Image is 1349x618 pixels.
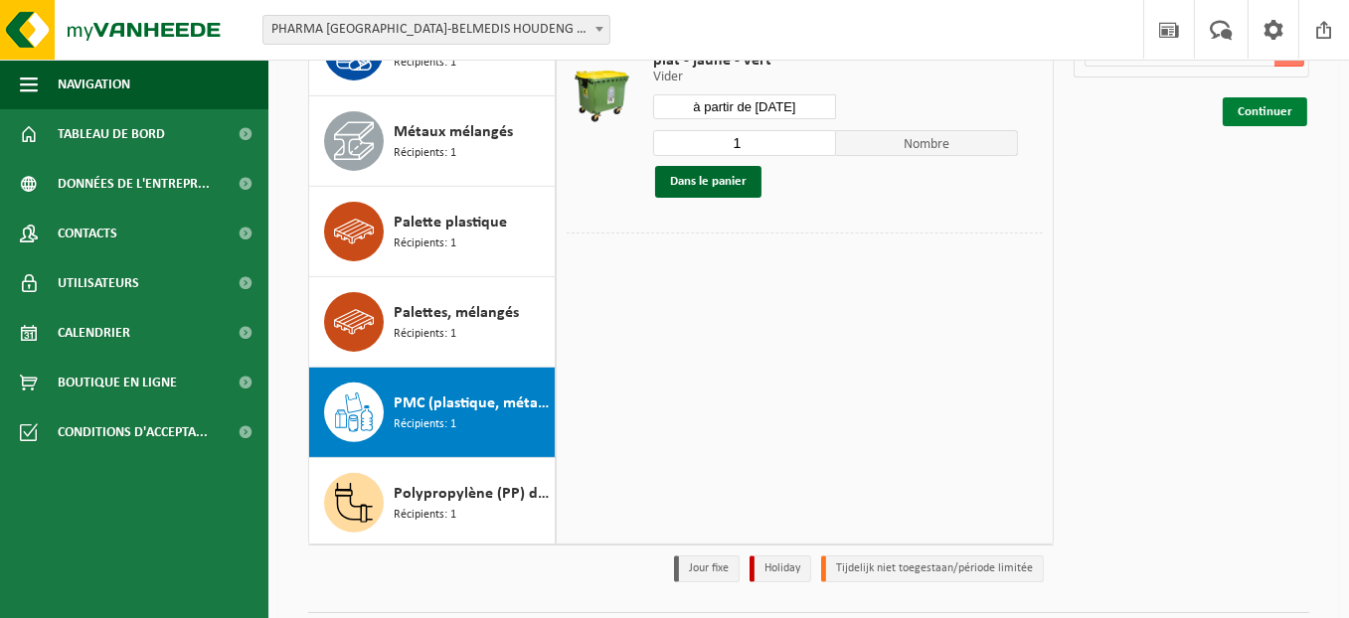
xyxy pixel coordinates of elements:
span: Navigation [58,60,130,109]
span: Nombre [836,130,1019,156]
span: Récipients: 1 [394,234,456,253]
span: Récipients: 1 [394,415,456,434]
li: Tijdelijk niet toegestaan/période limitée [821,555,1044,582]
p: Vider [653,71,1018,84]
input: Sélectionnez date [653,94,836,119]
span: Récipients: 1 [394,144,456,163]
span: PHARMA BELGIUM-BELMEDIS HOUDENG - HOUDENG-AIMERIES [262,15,610,45]
span: Utilisateurs [58,258,139,308]
button: PMC (plastique, métal, carton boisson) (industriel) Récipients: 1 [309,368,556,458]
button: Palettes, mélangés Récipients: 1 [309,277,556,368]
span: Récipients: 1 [394,54,456,73]
button: Palette plastique Récipients: 1 [309,187,556,277]
button: Polypropylène (PP) dur, coloré Récipients: 1 [309,458,556,547]
span: PMC (plastique, métal, carton boisson) (industriel) [394,391,550,415]
button: Dans le panier [655,166,761,198]
span: PHARMA BELGIUM-BELMEDIS HOUDENG - HOUDENG-AIMERIES [263,16,609,44]
li: Jour fixe [674,555,740,582]
span: Polypropylène (PP) dur, coloré [394,482,550,506]
span: Tableau de bord [58,109,165,159]
span: Calendrier [58,308,130,358]
span: Palette plastique [394,211,507,234]
li: Holiday [750,555,811,582]
button: Métaux mélangés Récipients: 1 [309,96,556,187]
span: Métaux mélangés [394,120,513,144]
span: Contacts [58,209,117,258]
span: Palettes, mélangés [394,301,519,325]
span: Données de l'entrepr... [58,159,210,209]
span: Récipients: 1 [394,506,456,525]
span: Boutique en ligne [58,358,177,407]
span: Conditions d'accepta... [58,407,208,457]
a: Continuer [1223,97,1307,126]
span: Récipients: 1 [394,325,456,344]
